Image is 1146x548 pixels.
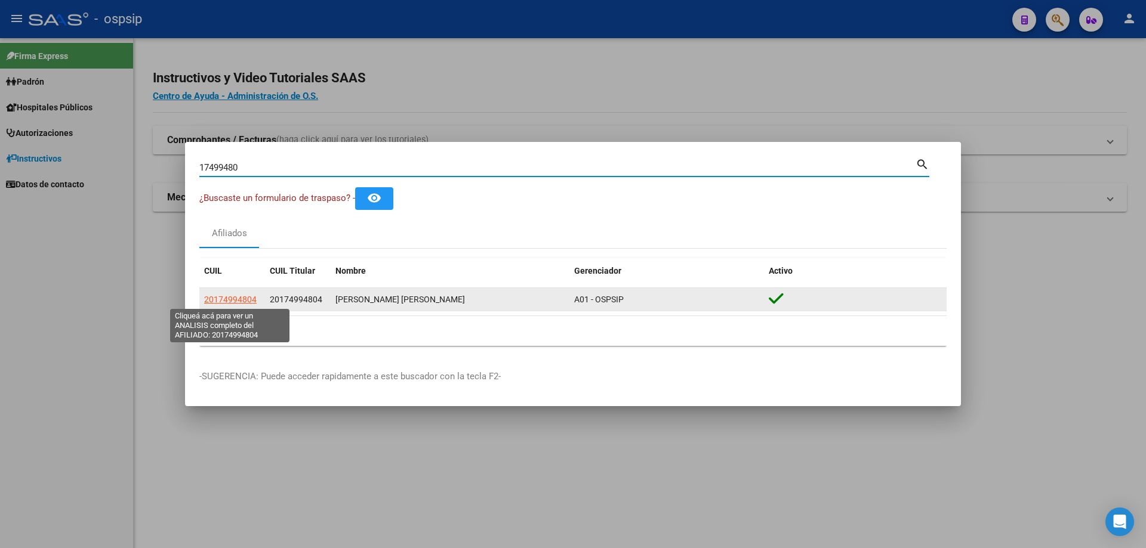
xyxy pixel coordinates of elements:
span: A01 - OSPSIP [574,295,624,304]
datatable-header-cell: Activo [764,258,947,284]
span: ¿Buscaste un formulario de traspaso? - [199,193,355,203]
datatable-header-cell: CUIL Titular [265,258,331,284]
div: Afiliados [212,227,247,240]
div: [PERSON_NAME] [PERSON_NAME] [335,293,565,306]
mat-icon: remove_red_eye [367,191,381,205]
mat-icon: search [916,156,929,171]
span: Activo [769,266,793,275]
datatable-header-cell: CUIL [199,258,265,284]
span: 20174994804 [270,295,322,304]
span: CUIL Titular [270,266,315,275]
div: Open Intercom Messenger [1105,507,1134,536]
span: 20174994804 [204,295,257,304]
datatable-header-cell: Nombre [331,258,569,284]
p: -SUGERENCIA: Puede acceder rapidamente a este buscador con la tecla F2- [199,370,947,383]
datatable-header-cell: Gerenciador [569,258,764,284]
div: 1 total [199,316,947,346]
span: Gerenciador [574,266,621,275]
span: Nombre [335,266,366,275]
span: CUIL [204,266,222,275]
